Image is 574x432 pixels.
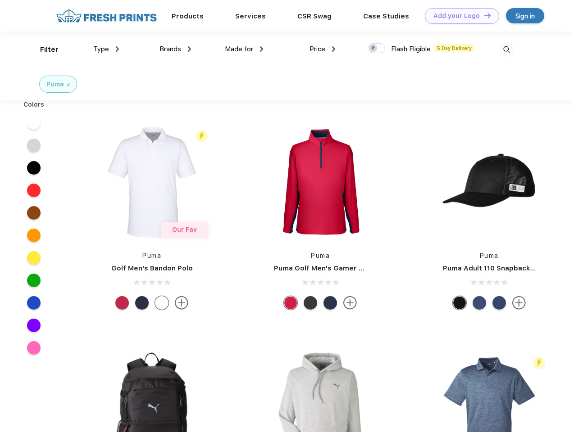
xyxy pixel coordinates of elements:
div: Filter [40,45,59,55]
a: Golf Men's Bandon Polo [111,264,193,272]
span: Type [93,45,109,53]
a: CSR Swag [297,12,332,20]
div: Sign in [515,11,535,21]
div: Pma Blk with Pma Blk [453,296,466,310]
span: Brands [159,45,181,53]
a: Sign in [506,8,544,23]
span: Flash Eligible [391,45,431,53]
img: flash_active_toggle.svg [533,357,545,369]
a: Puma Golf Men's Gamer Golf Quarter-Zip [274,264,416,272]
div: Add your Logo [433,12,480,20]
div: Colors [17,100,51,109]
a: Services [235,12,266,20]
img: dropdown.png [332,46,335,52]
img: func=resize&h=266 [92,122,212,242]
span: Price [310,45,325,53]
img: desktop_search.svg [499,42,514,57]
img: func=resize&h=266 [429,122,549,242]
img: more.svg [175,296,188,310]
span: 5 Day Delivery [434,44,474,52]
div: Puma [46,80,64,89]
span: Our Fav [172,226,197,233]
div: Peacoat with Qut Shd [492,296,506,310]
img: func=resize&h=266 [260,122,380,242]
img: fo%20logo%202.webp [54,8,159,24]
div: Bright White [155,296,169,310]
div: Navy Blazer [135,296,149,310]
span: Made for [225,45,253,53]
img: filter_cancel.svg [67,83,70,86]
img: DT [484,13,491,18]
div: Ski Patrol [115,296,129,310]
a: Puma [480,252,499,259]
img: dropdown.png [188,46,191,52]
img: more.svg [512,296,526,310]
img: more.svg [343,296,357,310]
img: dropdown.png [260,46,263,52]
div: Puma Black [304,296,317,310]
img: dropdown.png [116,46,119,52]
div: Peacoat Qut Shd [473,296,486,310]
a: Products [172,12,204,20]
div: Ski Patrol [284,296,297,310]
a: Puma [142,252,161,259]
img: flash_active_toggle.svg [196,130,208,142]
a: Puma [311,252,330,259]
div: Navy Blazer [323,296,337,310]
